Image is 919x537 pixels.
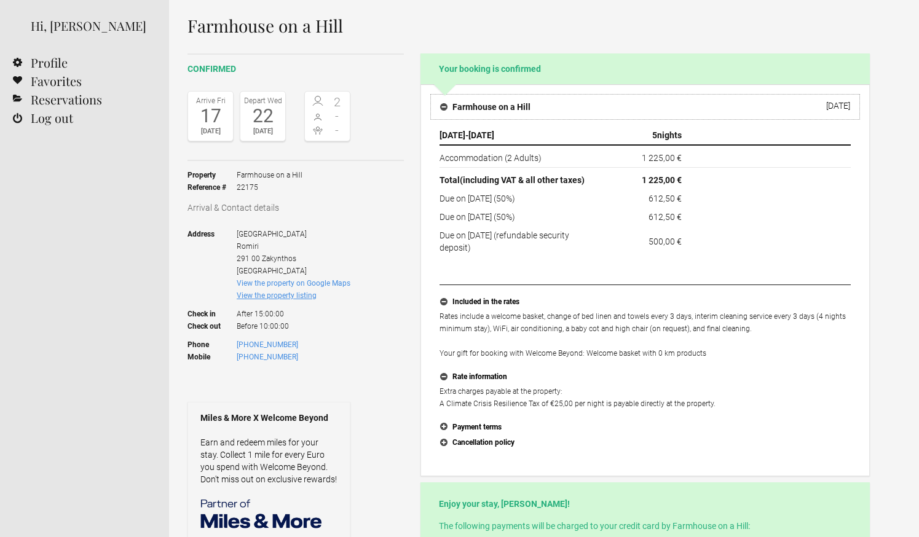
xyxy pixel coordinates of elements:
flynt-currency: 1 225,00 € [642,175,682,185]
span: [DATE] [440,130,465,140]
button: Included in the rates [440,294,851,310]
span: [GEOGRAPHIC_DATA] [237,267,307,275]
div: 22 [243,107,282,125]
a: Earn and redeem miles for your stay. Collect 1 mile for every Euro you spend with Welcome Beyond.... [200,437,337,484]
span: - [328,110,347,122]
h2: Your booking is confirmed [420,53,870,84]
p: Extra charges payable at the property: A Climate Crisis Resilience Tax of €25,00 per night is pay... [440,385,851,410]
span: [DATE] [468,130,494,140]
th: nights [604,126,687,145]
span: [GEOGRAPHIC_DATA] [237,230,307,238]
button: Cancellation policy [440,435,851,451]
img: Miles & More [200,498,323,528]
a: View the property on Google Maps [237,279,350,288]
span: Before 10:00:00 [237,320,350,332]
strong: Address [187,228,237,277]
span: Farmhouse on a Hill [237,169,302,181]
h1: Farmhouse on a Hill [187,17,870,35]
div: Hi, [PERSON_NAME] [31,17,151,35]
flynt-currency: 612,50 € [649,194,682,203]
strong: Reference # [187,181,237,194]
strong: Check out [187,320,237,332]
a: View the property listing [237,291,317,300]
span: Zakynthos [262,254,296,263]
strong: Check in [187,302,237,320]
strong: Mobile [187,351,237,363]
span: (including VAT & all other taxes) [460,175,585,185]
p: The following payments will be charged to your credit card by Farmhouse on a Hill: [439,520,851,532]
p: Rates include a welcome basket, change of bed linen and towels every 3 days, interim cleaning ser... [440,310,851,359]
th: - [440,126,604,145]
span: 291 00 [237,254,260,263]
strong: Miles & More X Welcome Beyond [200,412,337,424]
td: Due on [DATE] (50%) [440,189,604,208]
div: [DATE] [243,125,282,138]
th: Total [440,168,604,190]
h3: Arrival & Contact details [187,202,404,214]
td: Due on [DATE] (50%) [440,208,604,226]
span: 5 [652,130,657,140]
strong: Phone [187,339,237,351]
div: 17 [191,107,230,125]
div: Arrive Fri [191,95,230,107]
div: Depart Wed [243,95,282,107]
span: - [328,124,347,136]
strong: Property [187,169,237,181]
h4: Farmhouse on a Hill [440,101,530,113]
strong: Enjoy your stay, [PERSON_NAME]! [439,499,570,509]
button: Farmhouse on a Hill [DATE] [430,94,860,120]
flynt-currency: 1 225,00 € [642,153,682,163]
button: Payment terms [440,420,851,436]
button: Rate information [440,369,851,385]
a: [PHONE_NUMBER] [237,340,298,349]
span: Romiri [237,242,259,251]
flynt-currency: 500,00 € [649,237,682,246]
td: Due on [DATE] (refundable security deposit) [440,226,604,254]
span: After 15:00:00 [237,302,350,320]
a: [PHONE_NUMBER] [237,353,298,361]
div: [DATE] [826,101,850,111]
flynt-currency: 612,50 € [649,212,682,222]
td: Accommodation (2 Adults) [440,145,604,168]
div: [DATE] [191,125,230,138]
h2: confirmed [187,63,404,76]
span: 22175 [237,181,302,194]
span: 2 [328,96,347,108]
